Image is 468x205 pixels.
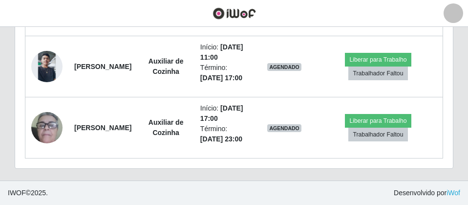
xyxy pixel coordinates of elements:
[149,118,184,137] strong: Auxiliar de Cozinha
[74,124,131,132] strong: [PERSON_NAME]
[267,63,301,71] span: AGENDADO
[200,74,242,82] time: [DATE] 17:00
[200,135,242,143] time: [DATE] 23:00
[348,67,407,80] button: Trabalhador Faltou
[200,42,249,63] li: Início:
[348,128,407,141] button: Trabalhador Faltou
[8,188,48,198] span: © 2025 .
[200,104,243,122] time: [DATE] 17:00
[149,57,184,75] strong: Auxiliar de Cozinha
[31,95,63,160] img: 1705182808004.jpeg
[8,189,26,197] span: IWOF
[213,7,256,20] img: CoreUI Logo
[74,63,131,70] strong: [PERSON_NAME]
[345,114,411,128] button: Liberar para Trabalho
[200,124,249,144] li: Término:
[447,189,460,197] a: iWof
[345,53,411,67] button: Liberar para Trabalho
[200,103,249,124] li: Início:
[394,188,460,198] span: Desenvolvido por
[267,124,301,132] span: AGENDADO
[200,63,249,83] li: Término:
[31,51,63,82] img: 1690423622329.jpeg
[200,43,243,61] time: [DATE] 11:00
